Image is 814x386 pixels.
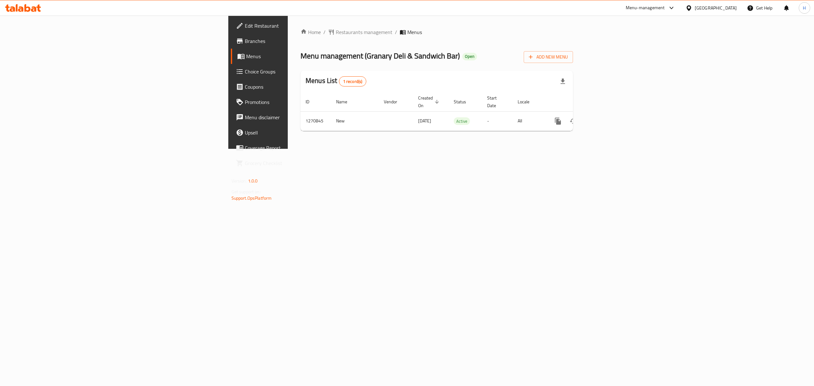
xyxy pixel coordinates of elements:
span: Created On [418,94,441,109]
div: Menu-management [626,4,665,12]
span: Promotions [245,98,359,106]
div: [GEOGRAPHIC_DATA] [695,4,737,11]
span: Name [336,98,355,106]
span: H [803,4,806,11]
span: Status [454,98,474,106]
button: Change Status [566,114,581,129]
span: Open [462,54,477,59]
span: Edit Restaurant [245,22,359,30]
button: Add New Menu [524,51,573,63]
span: Choice Groups [245,68,359,75]
span: Branches [245,37,359,45]
span: Vendor [384,98,405,106]
span: 1.0.0 [248,177,258,185]
a: Grocery Checklist [231,155,364,171]
span: Menus [246,52,359,60]
a: Upsell [231,125,364,140]
a: Support.OpsPlatform [231,194,272,202]
span: Upsell [245,129,359,136]
span: Locale [518,98,538,106]
div: Active [454,117,470,125]
td: - [482,111,513,131]
span: Menus [407,28,422,36]
a: Promotions [231,94,364,110]
li: / [395,28,397,36]
a: Choice Groups [231,64,364,79]
th: Actions [545,92,617,112]
span: Active [454,118,470,125]
a: Menus [231,49,364,64]
div: Open [462,53,477,60]
span: Start Date [487,94,505,109]
span: Menu disclaimer [245,114,359,121]
span: Menu management ( ⁠Granary Deli & Sandwich Bar ) [300,49,460,63]
nav: breadcrumb [300,28,573,36]
span: Coverage Report [245,144,359,152]
span: Get support on: [231,188,261,196]
span: Grocery Checklist [245,159,359,167]
a: Edit Restaurant [231,18,364,33]
a: Menu disclaimer [231,110,364,125]
button: more [550,114,566,129]
span: ID [306,98,318,106]
span: [DATE] [418,117,431,125]
h2: Menus List [306,76,366,86]
a: Coupons [231,79,364,94]
div: Export file [555,74,570,89]
a: Coverage Report [231,140,364,155]
a: Branches [231,33,364,49]
span: 1 record(s) [339,79,366,85]
div: Total records count [339,76,367,86]
span: Coupons [245,83,359,91]
span: Add New Menu [529,53,568,61]
span: Version: [231,177,247,185]
td: All [513,111,545,131]
table: enhanced table [300,92,617,131]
